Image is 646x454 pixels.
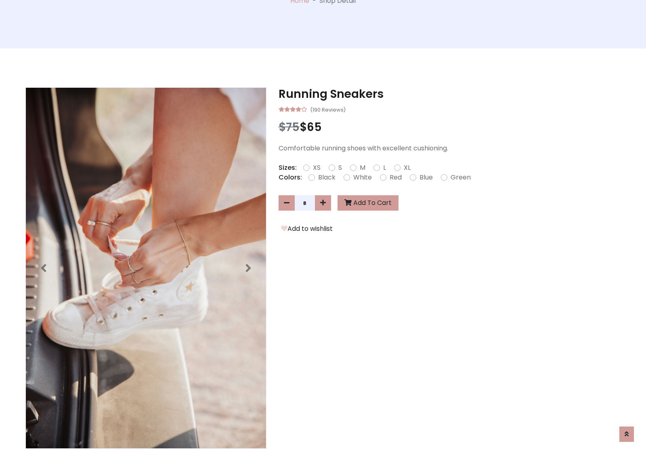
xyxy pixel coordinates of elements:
label: Green [451,173,471,182]
span: $75 [279,119,300,135]
h3: $ [279,120,621,134]
small: (190 Reviews) [310,104,346,114]
img: Image [26,88,266,448]
label: M [360,163,365,173]
label: White [353,173,372,182]
p: Colors: [279,173,302,182]
label: Black [318,173,336,182]
p: Sizes: [279,163,297,173]
label: XS [313,163,321,173]
label: L [383,163,386,173]
p: Comfortable running shoes with excellent cushioning. [279,144,621,153]
button: Add to wishlist [279,224,335,234]
label: Red [390,173,402,182]
label: S [338,163,342,173]
span: 65 [307,119,322,135]
button: Add To Cart [338,195,399,211]
label: XL [404,163,411,173]
label: Blue [419,173,433,182]
h3: Running Sneakers [279,87,621,101]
